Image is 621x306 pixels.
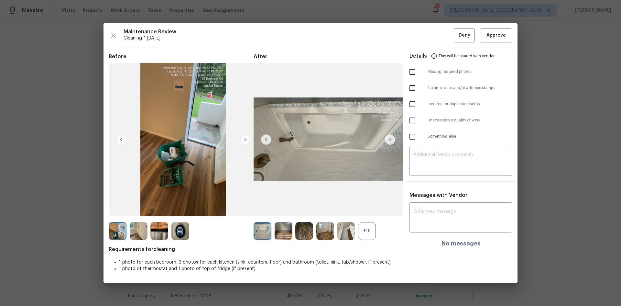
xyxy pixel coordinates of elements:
[119,266,398,272] li: 1 photo of thermostat and 1 photo of top of fridge (if present)
[404,96,517,112] div: Incorrect or duplicate photos
[385,134,395,145] img: right-chevron-button-url
[404,80,517,96] div: No time, date and/or address stamps
[119,259,398,266] li: 1 photo for each bedroom, 3 photos for each kitchen (sink, counters, floor) and bathroom (toilet,...
[428,101,512,107] span: Incorrect or duplicate photos
[124,28,454,35] span: Maintenance Review
[459,31,470,40] span: Deny
[404,64,517,80] div: Missing required photos
[409,48,427,64] span: Details
[409,193,467,198] span: Messages with Vendor
[116,134,126,145] img: left-chevron-button-url
[261,134,271,145] img: left-chevron-button-url
[454,28,475,42] button: Deny
[404,129,517,145] div: Something else
[428,134,512,139] span: Something else
[428,69,512,74] span: Missing required photos
[428,118,512,123] span: Unacceptable quality of work
[254,53,398,60] span: After
[358,222,376,240] div: +16
[480,28,512,42] button: Approve
[428,85,512,91] span: No time, date and/or address stamps
[240,134,250,145] img: right-chevron-button-url
[439,48,495,64] span: This will be shared with vendor
[124,35,454,41] span: Cleaning * [DATE]
[486,31,506,40] span: Approve
[404,112,517,129] div: Unacceptable quality of work
[441,240,481,247] h4: No messages
[109,246,398,253] span: Requirements for cleaning
[109,53,254,60] span: Before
